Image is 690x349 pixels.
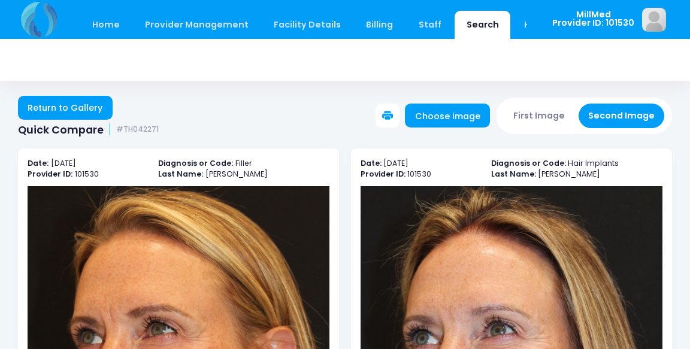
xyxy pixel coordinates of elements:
[579,104,665,128] button: Second Image
[158,169,203,179] b: Last Name:
[405,104,490,128] a: Choose image
[361,158,480,169] p: [DATE]
[158,158,233,168] b: Diagnosis or Code:
[491,158,566,168] b: Diagnosis or Code:
[262,11,353,39] a: Facility Details
[18,96,113,120] a: Return to Gallery
[80,11,131,39] a: Home
[28,158,49,168] b: Date:
[504,104,575,128] button: First Image
[407,11,453,39] a: Staff
[642,8,666,32] img: image
[361,169,480,180] p: 101530
[361,158,382,168] b: Date:
[18,123,104,136] span: Quick Compare
[361,169,405,179] b: Provider ID:
[116,125,159,134] small: #TH042271
[552,10,634,28] span: MillMed Provider ID: 101530
[28,158,147,169] p: [DATE]
[158,169,329,180] p: [PERSON_NAME]
[28,169,72,179] b: Provider ID:
[491,158,662,169] p: Hair Implants
[455,11,510,39] a: Search
[491,169,536,179] b: Last Name:
[28,169,147,180] p: 101530
[133,11,260,39] a: Provider Management
[491,169,662,180] p: [PERSON_NAME]
[158,158,329,169] p: Filler
[513,11,556,39] a: Help
[355,11,405,39] a: Billing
